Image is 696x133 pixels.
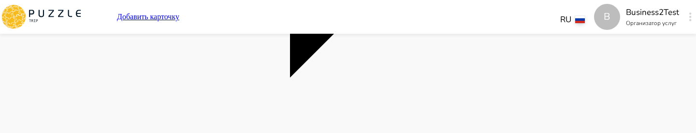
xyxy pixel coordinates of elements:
img: lang [575,16,585,23]
p: Business2Test [626,6,679,19]
a: Добавить карточку [117,13,179,21]
div: B [594,4,620,30]
p: RU [560,13,571,26]
p: Организатор услуг [626,19,679,27]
